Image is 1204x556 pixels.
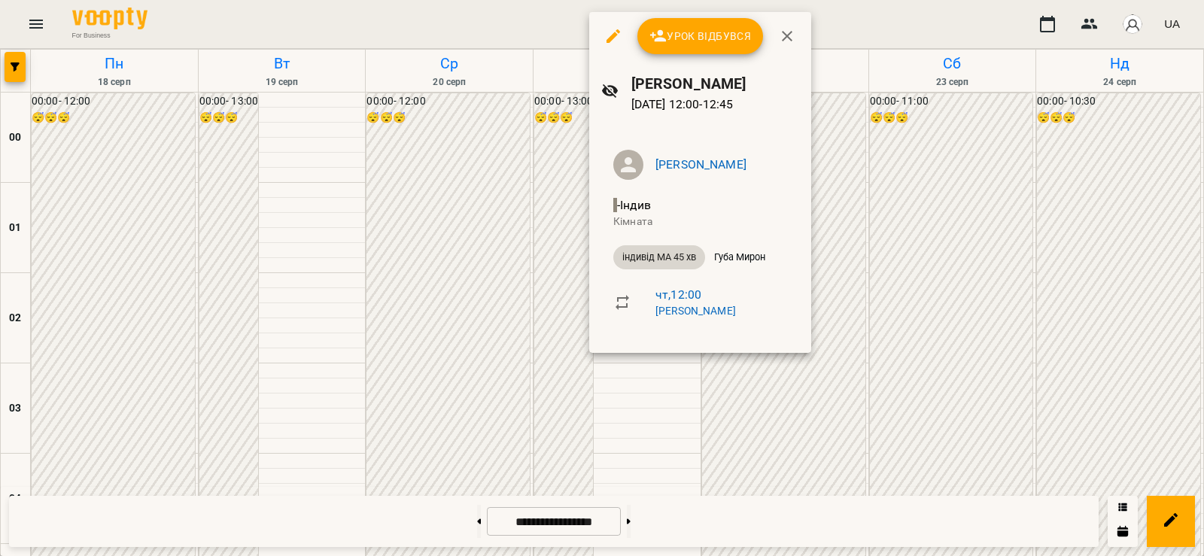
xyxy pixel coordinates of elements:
button: Урок відбувся [637,18,764,54]
span: індивід МА 45 хв [613,251,705,264]
span: Губа Мирон [705,251,774,264]
a: [PERSON_NAME] [655,305,736,317]
span: Урок відбувся [649,27,752,45]
a: чт , 12:00 [655,287,701,302]
span: - Індив [613,198,654,212]
a: [PERSON_NAME] [655,157,746,172]
p: Кімната [613,214,787,229]
h6: [PERSON_NAME] [631,72,799,96]
div: Губа Мирон [705,245,774,269]
p: [DATE] 12:00 - 12:45 [631,96,799,114]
